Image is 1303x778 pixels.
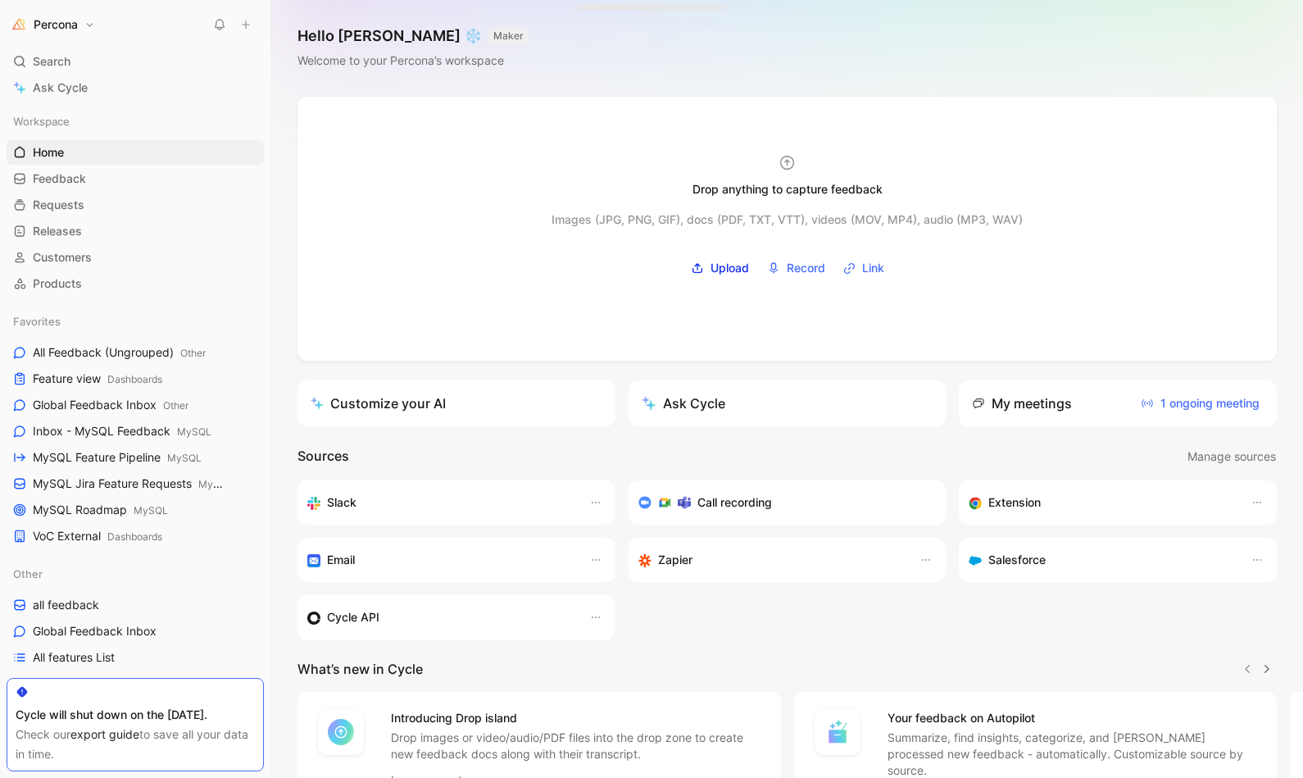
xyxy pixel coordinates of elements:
[7,393,264,417] a: Global Feedback InboxOther
[7,309,264,334] div: Favorites
[13,313,61,330] span: Favorites
[33,275,82,292] span: Products
[7,219,264,243] a: Releases
[13,566,43,582] span: Other
[7,245,264,270] a: Customers
[7,366,264,391] a: Feature viewDashboards
[7,166,264,191] a: Feedback
[7,671,264,696] a: All Products - Feature pipeline
[638,493,924,512] div: Record & transcribe meetings from Zoom, Meet & Teams.
[7,419,264,444] a: Inbox - MySQL FeedbackMySQL
[198,478,233,490] span: MySQL
[7,13,99,36] button: PerconaPercona
[888,708,1258,728] h4: Your feedback on Autopilot
[685,256,755,280] label: Upload
[7,271,264,296] a: Products
[33,171,86,187] span: Feedback
[761,256,831,280] button: Record
[7,75,264,100] a: Ask Cycle
[658,550,692,570] h3: Zapier
[33,52,70,71] span: Search
[33,144,64,161] span: Home
[33,449,202,466] span: MySQL Feature Pipeline
[297,446,349,467] h2: Sources
[787,258,825,278] span: Record
[638,550,904,570] div: Capture feedback from thousands of sources with Zapier (survey results, recordings, sheets, etc).
[33,223,82,239] span: Releases
[33,528,162,545] span: VoC External
[33,475,223,493] span: MySQL Jira Feature Requests
[311,394,446,413] div: Customize your AI
[13,113,70,130] span: Workspace
[692,180,883,199] div: Drop anything to capture feedback
[33,344,206,362] span: All Feedback (Ungrouped)
[307,493,573,512] div: Sync your customers, send feedback and get updates in Slack
[7,193,264,217] a: Requests
[167,452,202,464] span: MySQL
[1187,446,1277,467] button: Manage sources
[969,493,1234,512] div: Capture feedback from anywhere on the web
[972,394,1072,413] div: My meetings
[838,256,890,280] button: Link
[180,347,206,359] span: Other
[307,607,573,627] div: Sync customers & send feedback from custom sources. Get inspired by our favorite use case
[33,676,193,692] span: All Products - Feature pipeline
[107,373,162,385] span: Dashboards
[697,493,772,512] h3: Call recording
[7,593,264,617] a: all feedback
[988,493,1041,512] h3: Extension
[327,607,379,627] h3: Cycle API
[34,17,78,32] h1: Percona
[7,498,264,522] a: MySQL RoadmapMySQL
[7,445,264,470] a: MySQL Feature PipelineMySQL
[297,26,529,46] h1: Hello [PERSON_NAME] ❄️
[629,380,947,426] button: Ask Cycle
[391,708,761,728] h4: Introducing Drop island
[7,471,264,496] a: MySQL Jira Feature RequestsMySQL
[33,597,99,613] span: all feedback
[16,725,255,764] div: Check our to save all your data in time.
[16,705,255,725] div: Cycle will shut down on the [DATE].
[297,659,423,679] h2: What’s new in Cycle
[552,210,1023,230] div: Images (JPG, PNG, GIF), docs (PDF, TXT, VTT), videos (MOV, MP4), audio (MP3, WAV)
[297,380,615,426] a: Customize your AI
[33,649,115,666] span: All features List
[7,619,264,644] a: Global Feedback Inbox
[488,28,529,44] button: MAKER
[391,730,761,762] p: Drop images or video/audio/PDF files into the drop zone to create new feedback docs along with th...
[7,562,264,586] div: Other
[7,645,264,670] a: All features List
[33,423,211,440] span: Inbox - MySQL Feedback
[107,530,162,543] span: Dashboards
[33,249,92,266] span: Customers
[7,109,264,134] div: Workspace
[988,550,1046,570] h3: Salesforce
[33,197,84,213] span: Requests
[327,550,355,570] h3: Email
[33,397,188,414] span: Global Feedback Inbox
[7,340,264,365] a: All Feedback (Ungrouped)Other
[177,425,211,438] span: MySQL
[33,371,162,388] span: Feature view
[297,51,529,71] div: Welcome to your Percona’s workspace
[7,140,264,165] a: Home
[642,394,725,413] div: Ask Cycle
[1137,390,1264,416] button: 1 ongoing meeting
[862,258,884,278] span: Link
[134,504,168,516] span: MySQL
[11,16,27,33] img: Percona
[307,550,573,570] div: Forward emails to your feedback inbox
[70,727,139,741] a: export guide
[1141,394,1260,413] span: 1 ongoing meeting
[163,399,188,412] span: Other
[33,623,157,639] span: Global Feedback Inbox
[7,524,264,548] a: VoC ExternalDashboards
[33,78,88,98] span: Ask Cycle
[327,493,356,512] h3: Slack
[33,502,168,519] span: MySQL Roadmap
[7,49,264,74] div: Search
[1187,447,1276,466] span: Manage sources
